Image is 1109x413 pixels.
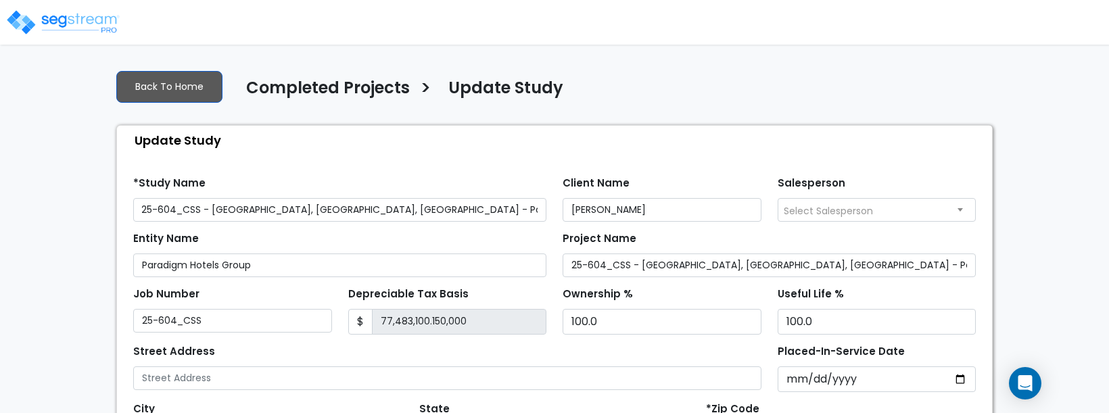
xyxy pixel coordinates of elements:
label: Placed-In-Service Date [778,344,905,360]
div: Update Study [124,126,992,155]
label: Street Address [133,344,215,360]
label: Useful Life % [778,287,844,302]
div: Open Intercom Messenger [1009,367,1041,399]
a: Update Study [438,78,563,107]
span: Select Salesperson [784,204,873,218]
img: logo_pro_r.png [5,9,120,36]
label: Salesperson [778,176,845,191]
h4: Update Study [448,78,563,101]
input: Ownership [563,309,761,335]
label: Depreciable Tax Basis [348,287,469,302]
a: Back To Home [116,71,222,103]
input: Depreciation [778,309,976,335]
input: Project Name [563,253,976,277]
label: Job Number [133,287,199,302]
label: Project Name [563,231,636,247]
input: Entity Name [133,253,546,277]
span: $ [348,309,373,335]
input: 0.00 [372,309,547,335]
label: *Study Name [133,176,206,191]
input: Street Address [133,366,761,390]
h3: > [420,77,431,103]
label: Entity Name [133,231,199,247]
a: Completed Projects [236,78,410,107]
label: Client Name [563,176,630,191]
label: Ownership % [563,287,633,302]
input: Study Name [133,198,546,222]
h4: Completed Projects [246,78,410,101]
input: Client Name [563,198,761,222]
